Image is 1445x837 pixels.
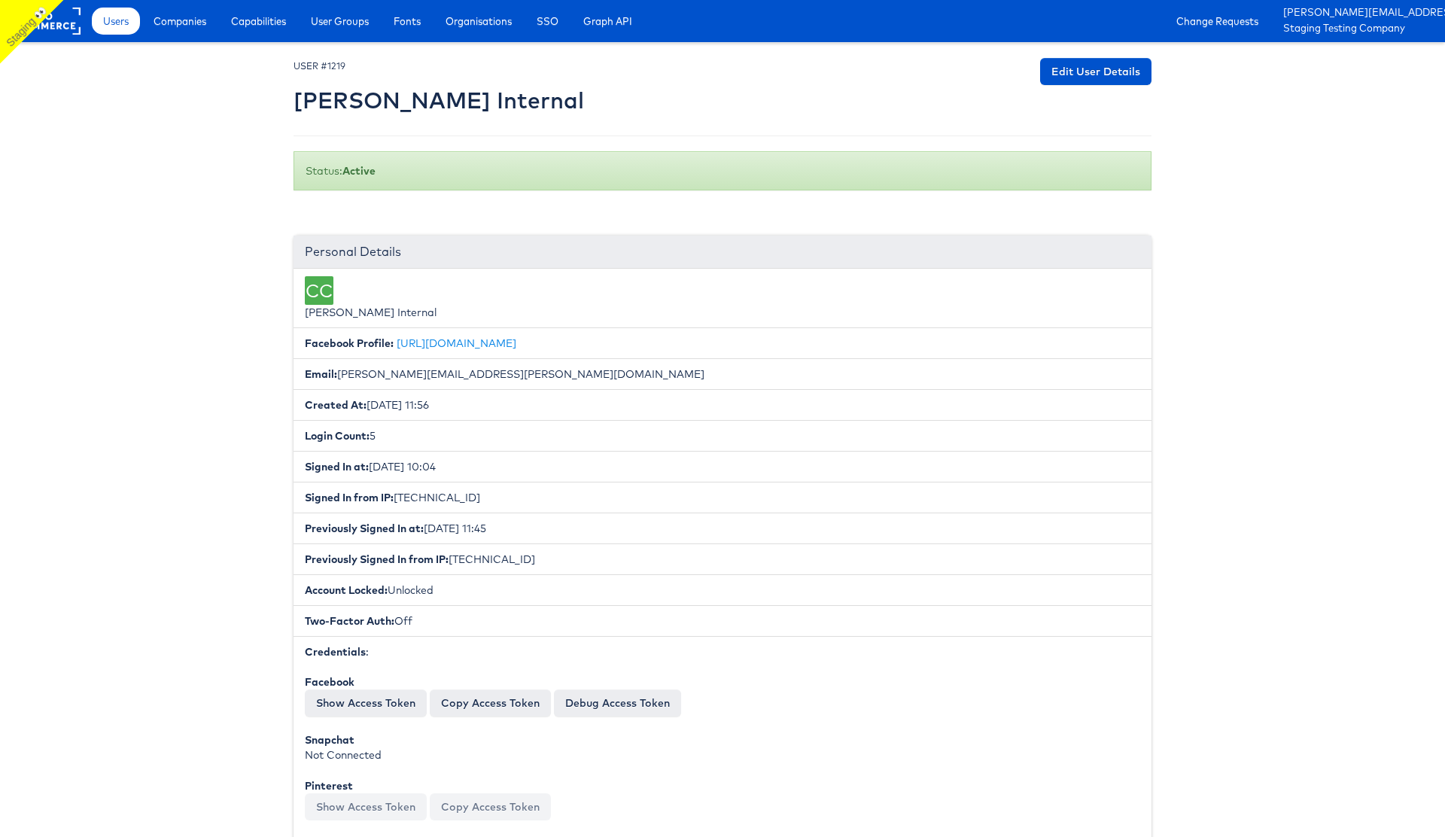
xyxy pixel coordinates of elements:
[294,269,1151,328] li: [PERSON_NAME] Internal
[231,14,286,29] span: Capabilities
[103,14,129,29] span: Users
[305,336,394,350] b: Facebook Profile:
[305,552,449,566] b: Previously Signed In from IP:
[430,793,551,820] button: Copy Access Token
[1165,8,1270,35] a: Change Requests
[305,675,354,689] b: Facebook
[305,398,367,412] b: Created At:
[294,358,1151,390] li: [PERSON_NAME][EMAIL_ADDRESS][PERSON_NAME][DOMAIN_NAME]
[300,8,380,35] a: User Groups
[583,14,632,29] span: Graph API
[294,60,345,72] small: USER #1219
[305,367,337,381] b: Email:
[1283,21,1434,37] a: Staging Testing Company
[397,336,516,350] a: [URL][DOMAIN_NAME]
[305,793,427,820] button: Show Access Token
[294,482,1151,513] li: [TECHNICAL_ID]
[446,14,512,29] span: Organisations
[305,460,369,473] b: Signed In at:
[525,8,570,35] a: SSO
[305,779,353,793] b: Pinterest
[294,236,1151,269] div: Personal Details
[305,733,354,747] b: Snapchat
[311,14,369,29] span: User Groups
[554,689,681,717] a: Debug Access Token
[430,689,551,717] button: Copy Access Token
[1040,58,1151,85] a: Edit User Details
[294,88,584,113] h2: [PERSON_NAME] Internal
[220,8,297,35] a: Capabilities
[305,614,394,628] b: Two-Factor Auth:
[394,14,421,29] span: Fonts
[154,14,206,29] span: Companies
[294,420,1151,452] li: 5
[305,429,370,443] b: Login Count:
[305,732,1140,762] div: Not Connected
[305,689,427,717] button: Show Access Token
[305,583,388,597] b: Account Locked:
[305,522,424,535] b: Previously Signed In at:
[1283,5,1434,21] a: [PERSON_NAME][EMAIL_ADDRESS][PERSON_NAME][DOMAIN_NAME]
[294,513,1151,544] li: [DATE] 11:45
[305,645,366,659] b: Credentials
[572,8,643,35] a: Graph API
[294,605,1151,637] li: Off
[537,14,558,29] span: SSO
[434,8,523,35] a: Organisations
[305,276,333,305] div: CC
[294,574,1151,606] li: Unlocked
[142,8,218,35] a: Companies
[92,8,140,35] a: Users
[294,389,1151,421] li: [DATE] 11:56
[294,543,1151,575] li: [TECHNICAL_ID]
[294,451,1151,482] li: [DATE] 10:04
[382,8,432,35] a: Fonts
[305,491,394,504] b: Signed In from IP:
[294,151,1151,190] div: Status:
[342,164,376,178] b: Active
